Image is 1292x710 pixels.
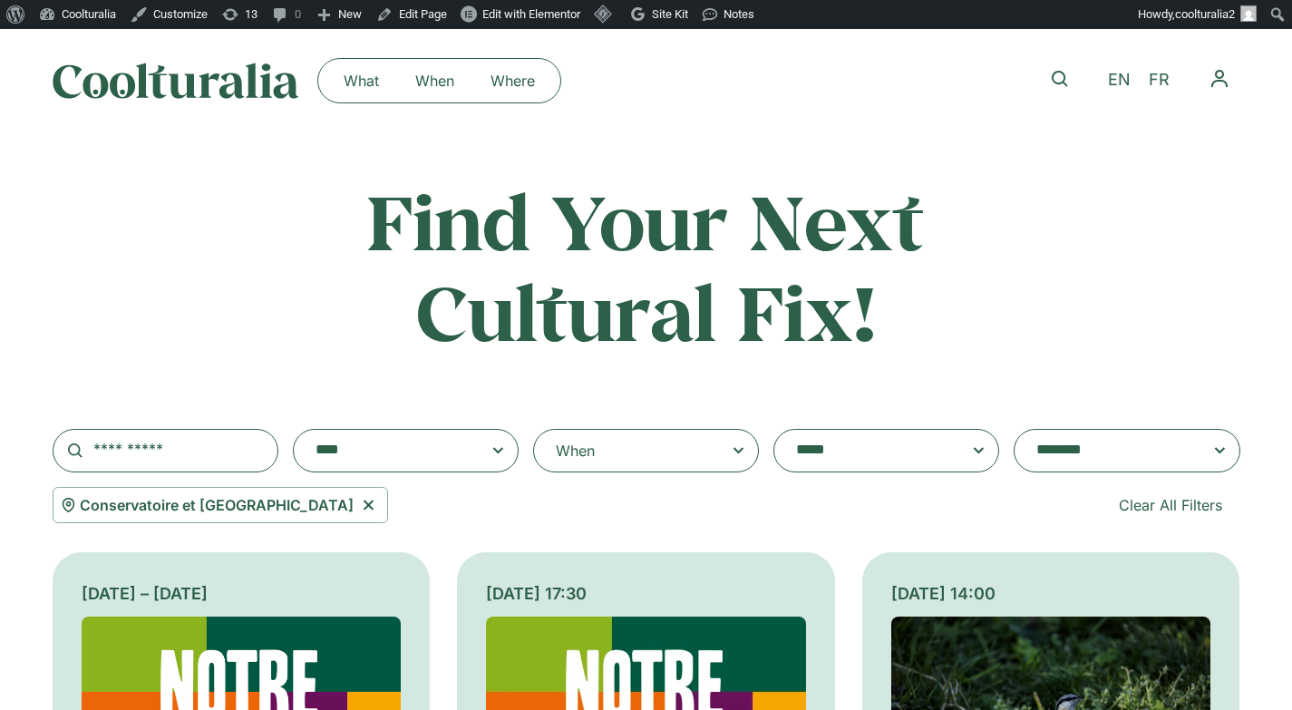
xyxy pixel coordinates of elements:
[1036,438,1181,463] textarea: Search
[80,494,354,516] span: Conservatoire et [GEOGRAPHIC_DATA]
[486,581,806,606] div: [DATE] 17:30
[1108,71,1131,90] span: EN
[316,438,461,463] textarea: Search
[1149,71,1170,90] span: FR
[397,66,472,95] a: When
[482,7,580,21] span: Edit with Elementor
[556,440,595,462] div: When
[652,7,688,21] span: Site Kit
[1119,494,1222,516] span: Clear All Filters
[1140,67,1179,93] a: FR
[1199,58,1240,100] nav: Menu
[290,176,1003,356] h2: Find Your Next Cultural Fix!
[325,66,397,95] a: What
[325,66,553,95] nav: Menu
[796,438,941,463] textarea: Search
[1199,58,1240,100] button: Menu Toggle
[1175,7,1235,21] span: coolturalia2
[1101,487,1240,523] a: Clear All Filters
[1099,67,1140,93] a: EN
[891,581,1211,606] div: [DATE] 14:00
[472,66,553,95] a: Where
[82,581,402,606] div: [DATE] – [DATE]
